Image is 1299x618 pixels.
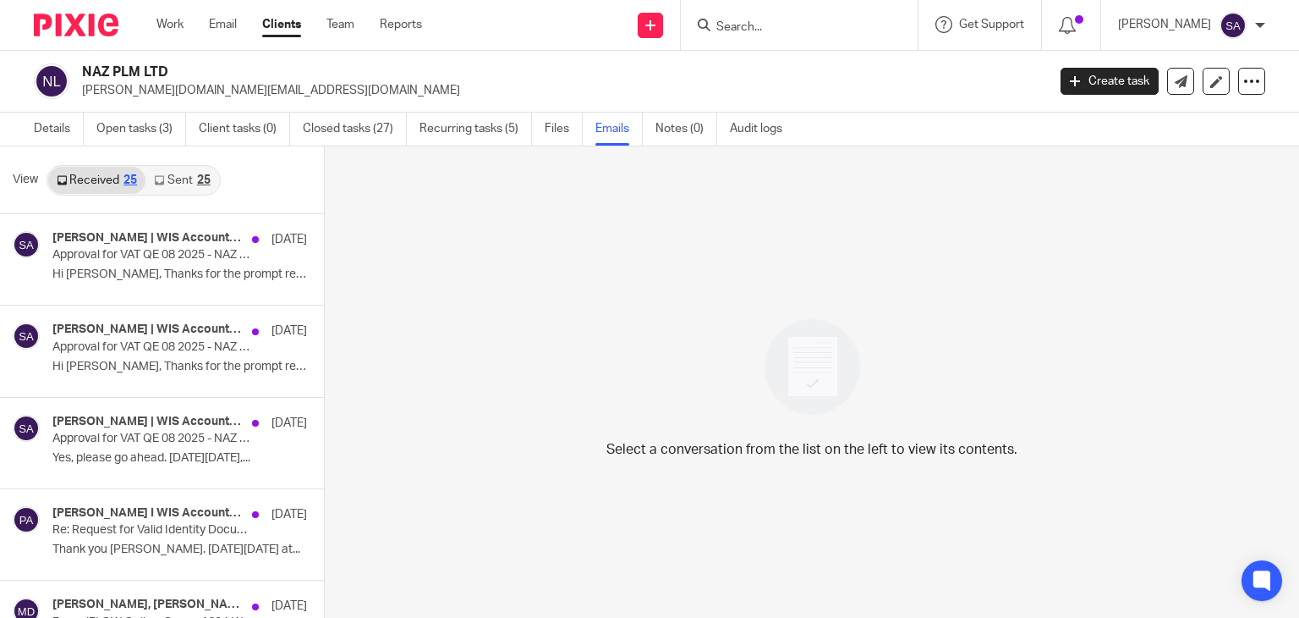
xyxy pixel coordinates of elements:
a: Details [34,113,84,146]
p: [PERSON_NAME] [1118,16,1211,33]
input: Search [715,20,867,36]
h2: NAZ PLM LTD [82,63,845,81]
p: Approval for VAT QE 08 2025 - NAZ PLM LTD [52,432,256,446]
p: Approval for VAT QE 08 2025 - NAZ PLM LTD [52,340,256,355]
a: Recurring tasks (5) [419,113,532,146]
a: Emails [595,113,643,146]
h4: [PERSON_NAME] | WIS Accountancy, [PERSON_NAME] [52,323,244,337]
span: View [13,171,38,189]
a: Sent25 [145,167,218,194]
p: [DATE] [271,506,307,523]
p: Hi [PERSON_NAME], Thanks for the prompt response. ... [52,268,307,282]
img: svg%3E [34,63,69,99]
a: Team [326,16,354,33]
h4: [PERSON_NAME] | WIS Accountancy, [PERSON_NAME] [52,231,244,246]
a: Files [545,113,583,146]
p: Select a conversation from the list on the left to view its contents. [606,439,1017,460]
a: Closed tasks (27) [303,113,407,146]
p: Approval for VAT QE 08 2025 - NAZ PLM LTD [52,248,256,262]
div: 25 [123,174,137,186]
p: [DATE] [271,231,307,248]
a: Open tasks (3) [96,113,186,146]
img: svg%3E [13,506,40,533]
h4: [PERSON_NAME], [PERSON_NAME] | WIS Accountancy, [PERSON_NAME] [52,598,244,612]
h4: [PERSON_NAME] | WIS Accountancy, [PERSON_NAME], [PERSON_NAME] [52,415,244,429]
p: Hi [PERSON_NAME], Thanks for the prompt response. ... [52,360,307,374]
a: Clients [262,16,301,33]
p: Thank you [PERSON_NAME]. [DATE][DATE] at... [52,543,307,557]
h4: [PERSON_NAME] I WIS Accountancy, [PERSON_NAME] [52,506,244,521]
img: svg%3E [13,415,40,442]
img: Pixie [34,14,118,36]
a: Notes (0) [655,113,717,146]
a: Email [209,16,237,33]
p: [DATE] [271,598,307,615]
p: Yes, please go ahead. [DATE][DATE],... [52,451,307,466]
a: Received25 [48,167,145,194]
p: [PERSON_NAME][DOMAIN_NAME][EMAIL_ADDRESS][DOMAIN_NAME] [82,82,1035,99]
span: Get Support [959,19,1024,30]
img: svg%3E [13,231,40,258]
a: Create task [1061,68,1159,95]
a: Reports [380,16,422,33]
img: image [754,308,871,426]
a: Client tasks (0) [199,113,290,146]
p: [DATE] [271,323,307,339]
a: Audit logs [730,113,795,146]
img: svg%3E [1220,12,1247,39]
div: 25 [197,174,211,186]
p: [DATE] [271,415,307,432]
p: Re: Request for Valid Identity Documents [52,523,256,538]
img: svg%3E [13,323,40,350]
a: Work [156,16,184,33]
